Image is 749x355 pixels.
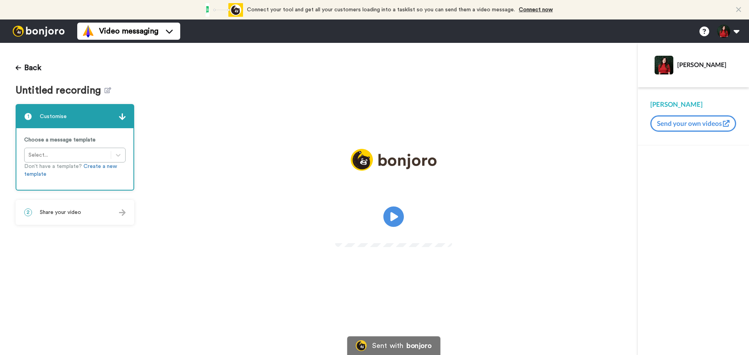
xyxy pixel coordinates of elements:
[372,342,403,349] div: Sent with
[519,7,553,12] a: Connect now
[356,340,367,351] img: Bonjoro Logo
[655,56,673,74] img: Profile Image
[16,58,41,77] button: Back
[99,26,158,37] span: Video messaging
[347,336,440,355] a: Bonjoro LogoSent withbonjoro
[677,61,736,68] div: [PERSON_NAME]
[406,342,431,349] div: bonjoro
[119,209,126,216] img: arrow.svg
[82,25,94,37] img: vm-color.svg
[24,136,126,144] p: Choose a message template
[437,229,445,237] img: Full screen
[650,115,736,132] button: Send your own videos
[24,208,32,216] span: 2
[650,100,737,109] div: [PERSON_NAME]
[40,208,81,216] span: Share your video
[24,164,117,177] a: Create a new template
[200,3,243,17] div: animation
[119,113,126,120] img: arrow.svg
[16,200,134,225] div: 2Share your video
[351,149,437,171] img: logo_full.png
[24,162,126,178] p: Don’t have a template?
[40,113,67,120] span: Customise
[16,85,105,96] span: Untitled recording
[24,113,32,120] span: 1
[9,26,68,37] img: bj-logo-header-white.svg
[247,7,515,12] span: Connect your tool and get all your customers loading into a tasklist so you can send them a video...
